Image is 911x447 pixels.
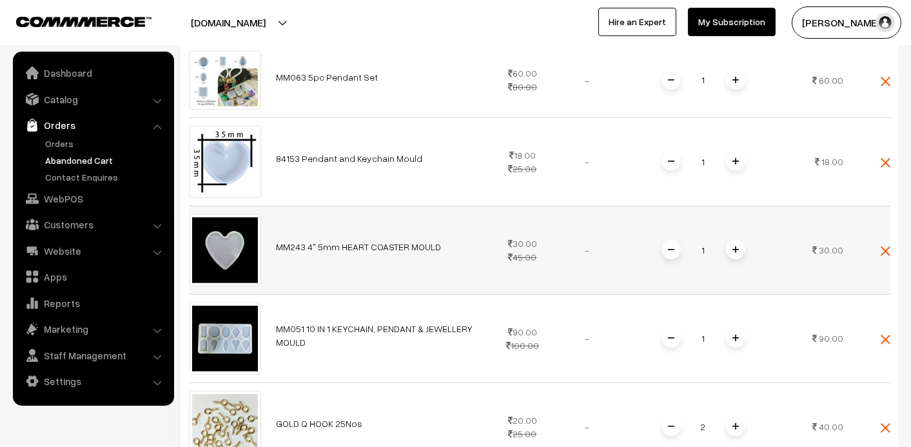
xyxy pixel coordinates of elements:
[16,239,170,263] a: Website
[792,6,901,39] button: [PERSON_NAME]…
[732,246,739,253] img: plusI
[189,126,261,198] img: 841531.png
[509,428,537,439] strike: 25.00
[819,333,844,344] span: 90.00
[16,114,170,137] a: Orders
[732,423,739,430] img: plusI
[509,252,537,263] strike: 45.00
[668,246,674,253] img: minus
[491,206,555,294] td: 30.00
[491,294,555,382] td: 90.00
[16,88,170,111] a: Catalog
[668,335,674,341] img: minus
[881,77,890,86] img: close
[277,241,442,252] a: MM243 4" 5mm HEART COASTER MOULD
[819,75,844,86] span: 60.00
[16,292,170,315] a: Reports
[42,154,170,167] a: Abandoned Cart
[732,77,739,83] img: plusI
[819,244,844,255] span: 30.00
[42,170,170,184] a: Contact Enquires
[16,265,170,288] a: Apps
[16,317,170,341] a: Marketing
[189,51,261,110] img: 1000312933.jpg
[668,77,674,83] img: minus
[16,61,170,84] a: Dashboard
[509,163,537,174] strike: 25.00
[16,17,152,26] img: COMMMERCE
[881,158,890,168] img: close
[732,158,739,164] img: plusI
[16,344,170,367] a: Staff Management
[277,323,473,348] a: MM051 10 IN 1 KEYCHAIN, PENDANT & JEWELLERY MOULD
[585,421,589,432] span: -
[189,214,261,286] img: 1701169109744-275398948.png
[585,333,589,344] span: -
[881,246,890,256] img: close
[881,423,890,433] img: close
[277,418,363,429] a: GOLD Q HOOK 25Nos
[42,137,170,150] a: Orders
[16,187,170,210] a: WebPOS
[598,8,676,36] a: Hire an Expert
[819,421,844,432] span: 40.00
[876,13,895,32] img: user
[668,158,674,164] img: minus
[688,8,776,36] a: My Subscription
[668,423,674,430] img: minus
[277,153,423,164] a: 84153 Pendant and Keychain Mould
[16,13,129,28] a: COMMMERCE
[146,6,311,39] button: [DOMAIN_NAME]
[822,156,844,167] span: 18.00
[585,156,589,167] span: -
[585,75,589,86] span: -
[491,117,555,206] td: 18.00
[732,335,739,341] img: plusI
[16,213,170,236] a: Customers
[881,335,890,344] img: close
[277,72,378,83] a: MM063 5pc Pendant Set
[585,244,589,255] span: -
[508,81,537,92] strike: 80.00
[16,370,170,393] a: Settings
[506,340,539,351] strike: 100.00
[491,43,555,117] td: 60.00
[189,303,261,375] img: 1701255720140-945498779.png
